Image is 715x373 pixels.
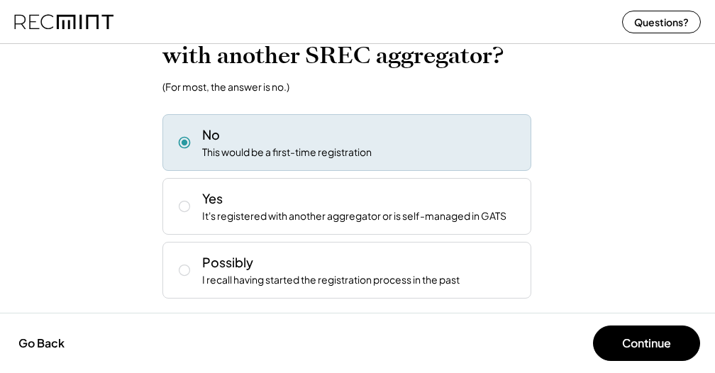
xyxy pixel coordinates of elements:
div: I recall having started the registration process in the past [202,273,460,287]
div: (For most, the answer is no.) [162,80,289,93]
div: Possibly [202,253,253,271]
h2: Is your system already registered with another SREC aggregator? [162,14,553,69]
div: Yes [202,189,223,207]
div: It's registered with another aggregator or is self-managed in GATS [202,209,506,223]
div: This would be a first-time registration [202,145,372,160]
div: No [202,126,220,143]
button: Go Back [14,328,69,359]
img: recmint-logotype%403x%20%281%29.jpeg [14,3,113,40]
button: Continue [593,325,700,361]
button: Questions? [622,11,701,33]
